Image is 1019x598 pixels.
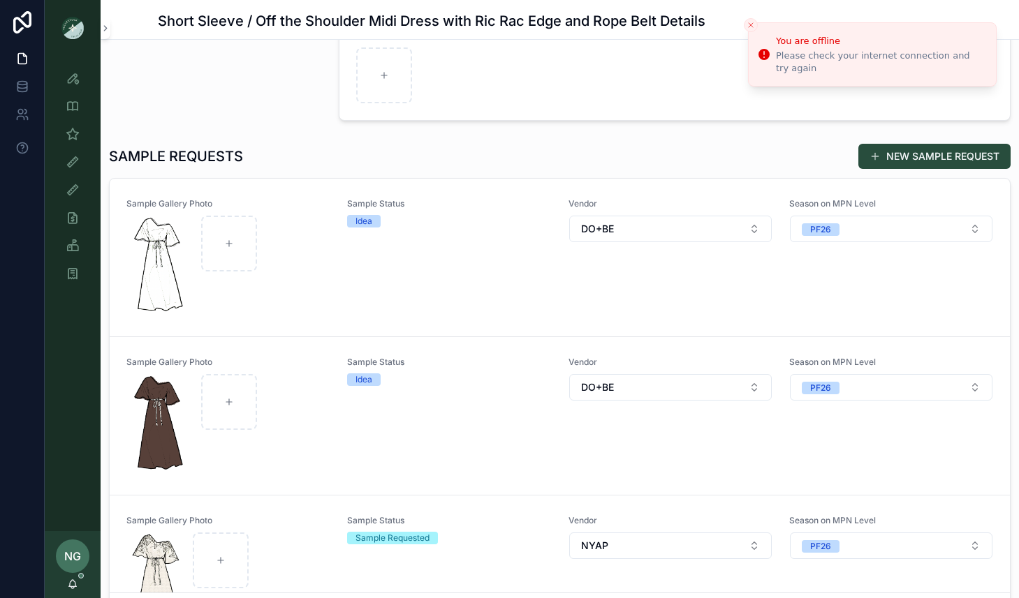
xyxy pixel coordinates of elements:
[790,532,992,559] button: Select Button
[789,198,993,209] span: Season on MPN Level
[581,539,608,553] span: NYAP
[581,380,614,394] span: DO+BE
[569,515,772,526] span: Vendor
[126,357,330,368] span: Sample Gallery Photo
[127,374,196,474] img: Off-the-shoulder-rope-belt-dess-ric-rac_Chestnut.png
[744,18,758,32] button: Close toast
[569,374,772,401] button: Select Button
[61,17,84,39] img: App logo
[569,357,772,368] span: Vendor
[355,215,372,227] div: Idea
[569,198,772,209] span: Vendor
[45,56,101,304] div: scrollable content
[109,147,243,166] h1: SAMPLE REQUESTS
[110,336,1010,495] a: Sample Gallery PhotoOff-the-shoulder-rope-belt-dess-ric-rac_Chestnut.pngSample StatusIdeaVendorSe...
[347,515,551,526] span: Sample Status
[355,373,372,386] div: Idea
[810,223,831,236] div: PF26
[790,216,992,242] button: Select Button
[790,374,992,401] button: Select Button
[789,357,993,368] span: Season on MPN Level
[810,540,831,553] div: PF26
[127,216,196,316] img: Off-the-shoulder-rope-belt-dess-ric-rac.png
[64,548,81,565] span: NG
[810,382,831,394] div: PF26
[789,515,993,526] span: Season on MPN Level
[355,532,430,544] div: Sample Requested
[126,515,330,526] span: Sample Gallery Photo
[126,198,330,209] span: Sample Gallery Photo
[581,222,614,236] span: DO+BE
[569,532,772,559] button: Select Button
[347,198,551,209] span: Sample Status
[569,216,772,242] button: Select Button
[776,50,985,75] div: Please check your internet connection and try again
[858,144,1011,169] button: NEW SAMPLE REQUEST
[347,357,551,368] span: Sample Status
[776,34,985,48] div: You are offline
[110,179,1010,336] a: Sample Gallery PhotoOff-the-shoulder-rope-belt-dess-ric-rac.pngSample StatusIdeaVendorSelect Butt...
[158,11,705,31] h1: Short Sleeve / Off the Shoulder Midi Dress with Ric Rac Edge and Rope Belt Details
